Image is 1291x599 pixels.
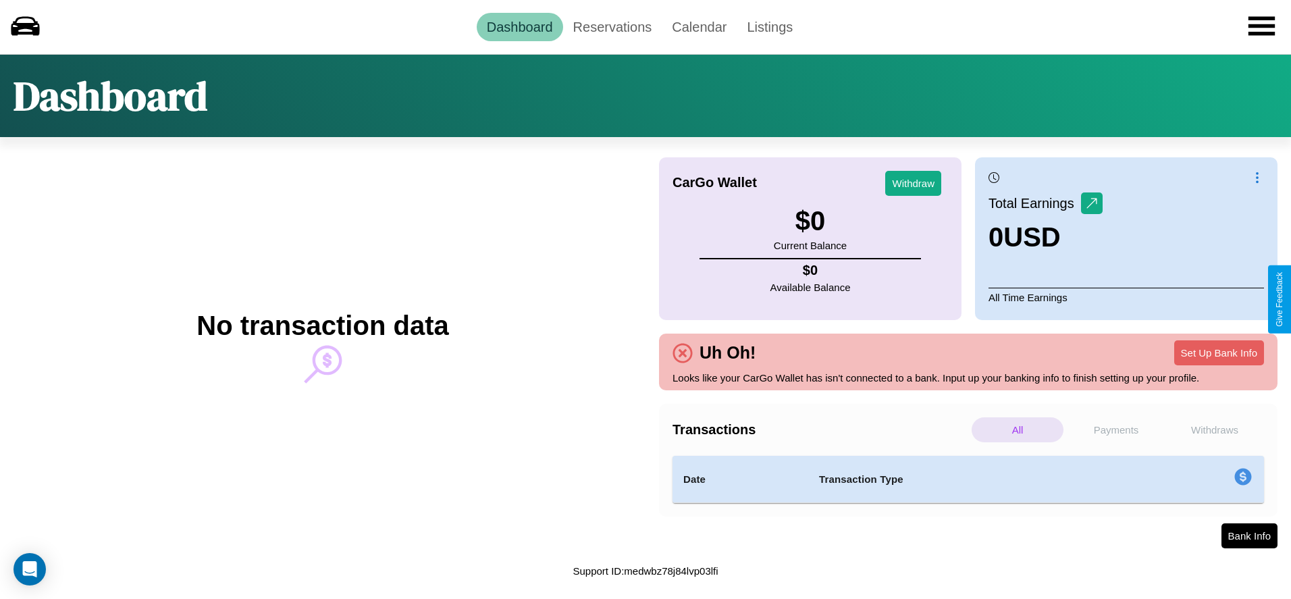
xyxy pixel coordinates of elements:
[14,68,207,124] h1: Dashboard
[1221,523,1277,548] button: Bank Info
[683,471,797,488] h4: Date
[972,417,1063,442] p: All
[1169,417,1261,442] p: Withdraws
[673,422,968,438] h4: Transactions
[989,222,1103,253] h3: 0 USD
[774,236,847,255] p: Current Balance
[770,263,851,278] h4: $ 0
[885,171,941,196] button: Withdraw
[662,13,737,41] a: Calendar
[989,191,1081,215] p: Total Earnings
[477,13,563,41] a: Dashboard
[196,311,448,341] h2: No transaction data
[563,13,662,41] a: Reservations
[14,553,46,585] div: Open Intercom Messenger
[1275,272,1284,327] div: Give Feedback
[693,343,762,363] h4: Uh Oh!
[770,278,851,296] p: Available Balance
[673,456,1264,503] table: simple table
[573,562,718,580] p: Support ID: medwbz78j84lvp03lfi
[673,175,757,190] h4: CarGo Wallet
[1070,417,1162,442] p: Payments
[774,206,847,236] h3: $ 0
[819,471,1124,488] h4: Transaction Type
[737,13,803,41] a: Listings
[673,369,1264,387] p: Looks like your CarGo Wallet has isn't connected to a bank. Input up your banking info to finish ...
[1174,340,1264,365] button: Set Up Bank Info
[989,288,1264,307] p: All Time Earnings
